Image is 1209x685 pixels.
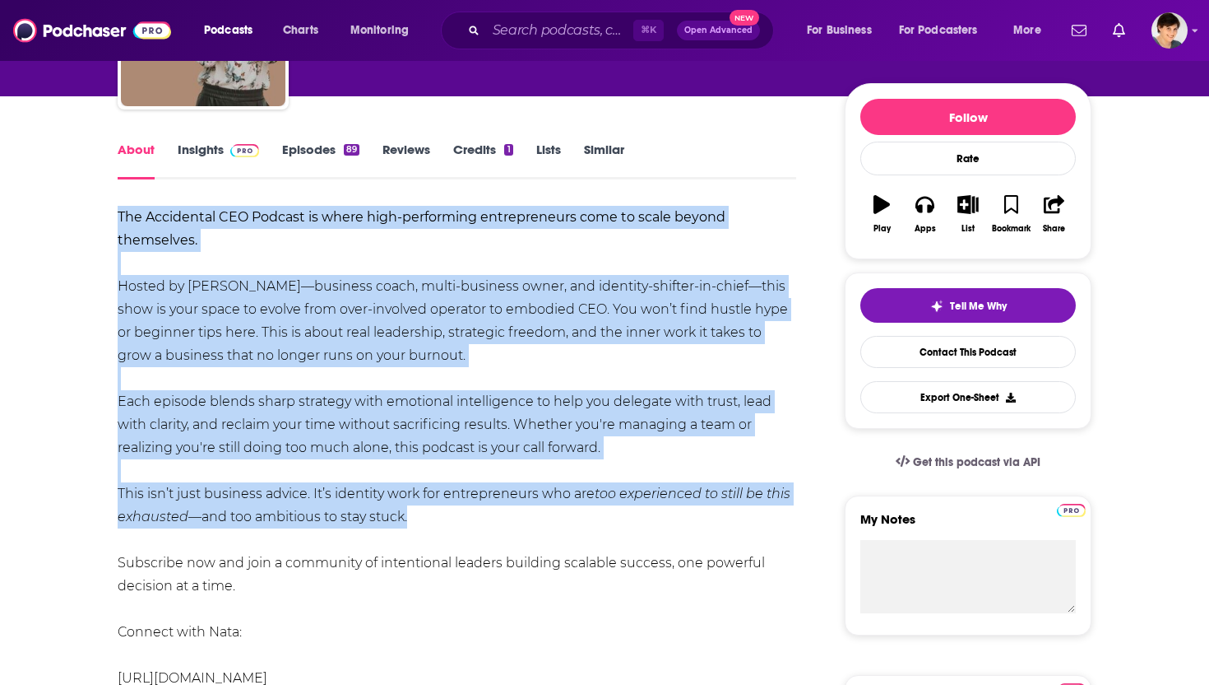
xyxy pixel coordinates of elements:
span: Get this podcast via API [913,455,1040,469]
label: My Notes [860,511,1076,540]
img: Podchaser - Follow, Share and Rate Podcasts [13,15,171,46]
span: Open Advanced [684,26,753,35]
a: InsightsPodchaser Pro [178,142,259,179]
img: Podchaser Pro [1057,504,1086,517]
div: Search podcasts, credits, & more... [456,12,790,49]
button: Show profile menu [1151,12,1188,49]
button: open menu [795,17,892,44]
button: Bookmark [989,184,1032,244]
div: Apps [915,224,936,234]
span: For Podcasters [899,19,978,42]
span: Podcasts [204,19,252,42]
div: List [961,224,975,234]
button: open menu [888,17,1002,44]
a: Reviews [382,142,430,179]
span: Monitoring [350,19,409,42]
button: Export One-Sheet [860,381,1076,413]
span: New [730,10,759,26]
img: tell me why sparkle [930,300,943,313]
div: Play [873,224,891,234]
button: List [947,184,989,244]
span: More [1013,19,1041,42]
a: Get this podcast via API [882,442,1054,482]
b: The Accidental CEO Podcast is where high-performing entrepreneurs come to scale beyond themselves. [118,209,725,248]
div: Rate [860,142,1076,175]
button: open menu [339,17,430,44]
button: tell me why sparkleTell Me Why [860,288,1076,323]
a: Show notifications dropdown [1106,16,1132,44]
div: Share [1043,224,1065,234]
button: Play [860,184,903,244]
div: 1 [504,144,512,156]
button: open menu [192,17,274,44]
a: About [118,142,155,179]
a: Show notifications dropdown [1065,16,1093,44]
span: ⌘ K [633,20,664,41]
a: Credits1 [453,142,512,179]
img: Podchaser Pro [230,144,259,157]
span: For Business [807,19,872,42]
button: Share [1033,184,1076,244]
img: User Profile [1151,12,1188,49]
span: Tell Me Why [950,300,1007,313]
a: Episodes89 [282,142,359,179]
button: open menu [1002,17,1062,44]
a: Similar [584,142,624,179]
button: Follow [860,99,1076,135]
a: Pro website [1057,501,1086,517]
div: Bookmark [992,224,1031,234]
input: Search podcasts, credits, & more... [486,17,633,44]
a: Lists [536,142,561,179]
span: Charts [283,19,318,42]
button: Open AdvancedNew [677,21,760,40]
a: Charts [272,17,328,44]
div: 89 [344,144,359,156]
button: Apps [903,184,946,244]
a: Contact This Podcast [860,336,1076,368]
span: Logged in as bethwouldknow [1151,12,1188,49]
